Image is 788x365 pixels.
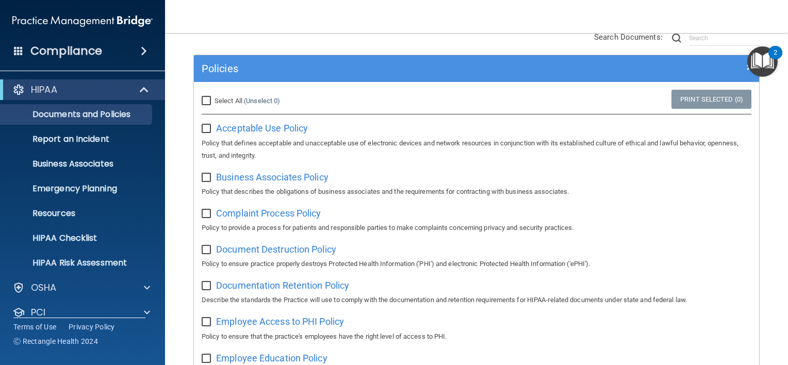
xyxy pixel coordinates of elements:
[216,353,327,363] span: Employee Education Policy
[244,97,280,105] a: (Unselect 0)
[216,244,336,255] span: Document Destruction Policy
[69,322,115,332] a: Privacy Policy
[202,60,751,77] a: Policies
[31,306,45,319] p: PCI
[671,90,751,109] a: Print Selected (0)
[215,97,242,105] span: Select All
[216,280,349,291] span: Documentation Retention Policy
[31,281,57,294] p: OSHA
[7,134,147,144] p: Report an Incident
[31,84,57,96] p: HIPAA
[30,44,102,58] h4: Compliance
[202,258,751,270] p: Policy to ensure practice properly destroys Protected Health Information ('PHI') and electronic P...
[202,294,751,306] p: Describe the standards the Practice will use to comply with the documentation and retention requi...
[202,222,751,234] p: Policy to provide a process for patients and responsible parties to make complaints concerning pr...
[7,258,147,268] p: HIPAA Risk Assessment
[7,208,147,219] p: Resources
[672,34,681,43] img: ic-search.3b580494.png
[202,186,751,198] p: Policy that describes the obligations of business associates and the requirements for contracting...
[202,63,610,74] h5: Policies
[216,123,308,134] span: Acceptable Use Policy
[202,137,751,162] p: Policy that defines acceptable and unacceptable use of electronic devices and network resources i...
[13,336,98,346] span: Ⓒ Rectangle Health 2024
[7,159,147,169] p: Business Associates
[7,233,147,243] p: HIPAA Checklist
[12,84,150,96] a: HIPAA
[202,330,751,343] p: Policy to ensure that the practice's employees have the right level of access to PHI.
[12,281,150,294] a: OSHA
[202,97,214,105] input: Select All (Unselect 0)
[747,46,778,77] button: Open Resource Center, 2 new notifications
[774,53,777,66] div: 2
[610,309,776,350] iframe: Drift Widget Chat Controller
[7,184,147,194] p: Emergency Planning
[12,306,150,319] a: PCI
[216,208,321,219] span: Complaint Process Policy
[594,32,663,42] span: Search Documents:
[12,11,153,31] img: PMB logo
[7,109,147,120] p: Documents and Policies
[216,316,344,327] span: Employee Access to PHI Policy
[13,322,56,332] a: Terms of Use
[689,30,760,46] input: Search
[216,172,329,182] span: Business Associates Policy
